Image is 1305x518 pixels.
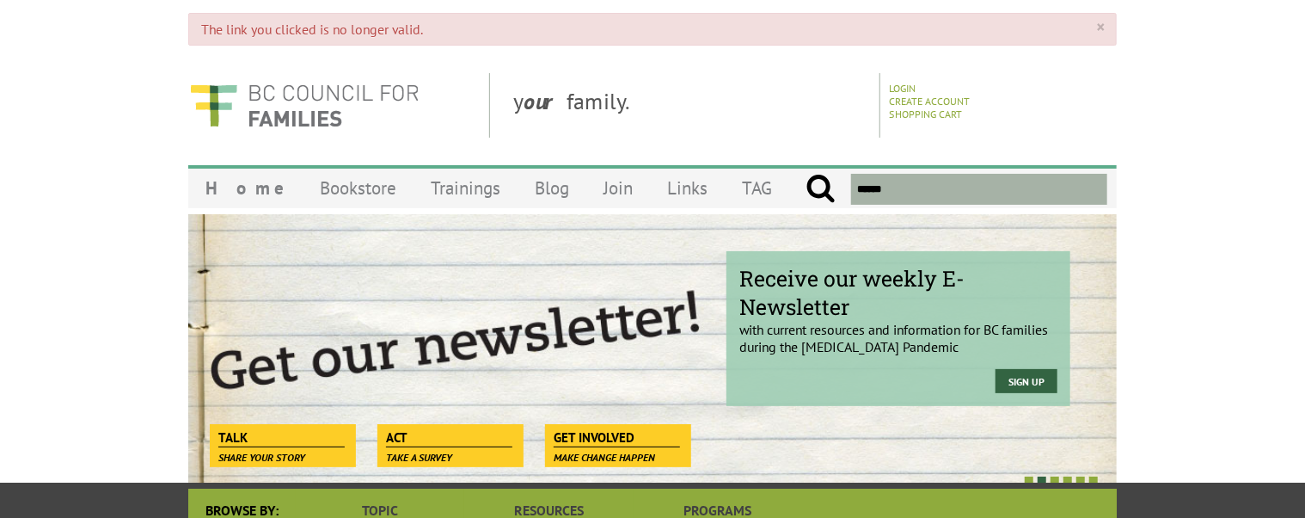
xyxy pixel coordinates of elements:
a: Sign Up [996,369,1057,393]
a: Get Involved Make change happen [545,424,689,448]
a: Join [586,168,650,208]
a: Talk Share your story [210,424,353,448]
span: Talk [218,429,345,447]
a: Blog [518,168,586,208]
span: Share your story [218,451,305,464]
strong: our [524,87,567,115]
a: Create Account [889,95,970,108]
a: Links [650,168,725,208]
a: Login [889,82,916,95]
span: Act [386,429,512,447]
span: Make change happen [554,451,655,464]
input: Submit [806,174,836,205]
span: Take a survey [386,451,452,464]
a: Home [188,168,303,208]
a: TAG [725,168,789,208]
a: Bookstore [303,168,414,208]
span: Get Involved [554,429,680,447]
div: The link you clicked is no longer valid. [188,13,1117,46]
a: Act Take a survey [377,424,521,448]
span: Receive our weekly E-Newsletter [739,264,1057,321]
div: y family. [499,73,880,138]
a: Shopping Cart [889,108,962,120]
a: Trainings [414,168,518,208]
img: BC Council for FAMILIES [188,73,420,138]
a: × [1096,19,1104,36]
